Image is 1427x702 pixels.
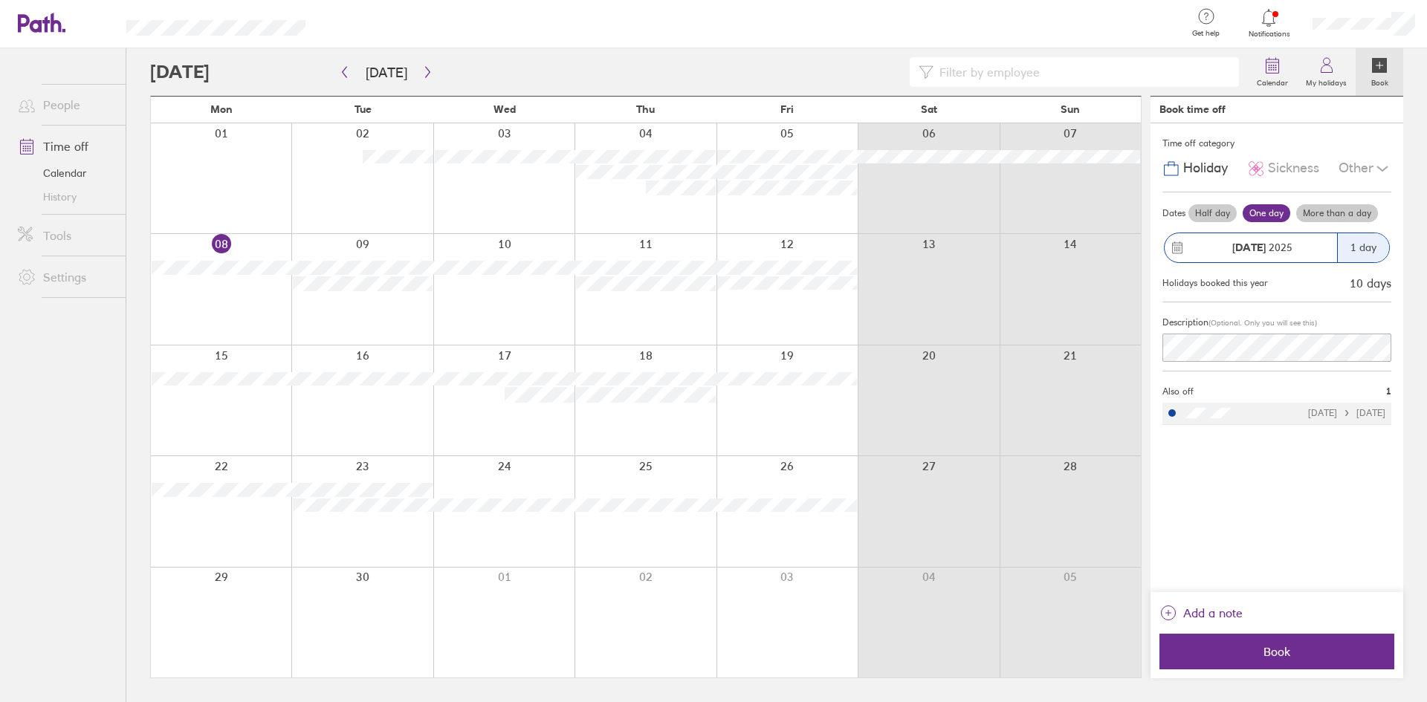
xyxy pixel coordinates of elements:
span: (Optional. Only you will see this) [1208,318,1317,328]
span: 2025 [1232,241,1292,253]
label: Half day [1188,204,1237,222]
span: Also off [1162,386,1194,397]
span: Description [1162,316,1208,328]
button: Add a note [1159,601,1243,625]
strong: [DATE] [1232,241,1266,254]
a: Tools [6,221,126,250]
span: Book [1170,645,1384,658]
label: Calendar [1248,74,1297,88]
a: Book [1356,48,1403,96]
span: Sat [921,103,937,115]
span: Wed [494,103,516,115]
span: Dates [1162,208,1185,218]
a: Time off [6,131,126,161]
div: Book time off [1159,103,1226,115]
span: Sickness [1268,160,1319,176]
button: [DATE] 20251 day [1162,225,1391,270]
span: Sun [1061,103,1080,115]
span: Get help [1182,29,1230,38]
a: Calendar [6,161,126,185]
span: Thu [636,103,655,115]
div: 1 day [1337,233,1389,262]
a: Settings [6,262,126,292]
input: Filter by employee [933,58,1230,86]
label: More than a day [1296,204,1378,222]
div: Other [1339,155,1391,183]
span: Holiday [1183,160,1228,176]
a: People [6,90,126,120]
label: One day [1243,204,1290,222]
a: History [6,185,126,209]
div: Time off category [1162,132,1391,155]
div: [DATE] [DATE] [1308,408,1385,418]
a: My holidays [1297,48,1356,96]
span: Fri [780,103,794,115]
div: Holidays booked this year [1162,278,1268,288]
span: Mon [210,103,233,115]
label: Book [1362,74,1397,88]
label: My holidays [1297,74,1356,88]
span: Tue [355,103,372,115]
a: Calendar [1248,48,1297,96]
a: Notifications [1245,7,1293,39]
button: [DATE] [354,60,419,85]
div: 10 days [1350,276,1391,290]
button: Book [1159,634,1394,669]
span: Notifications [1245,30,1293,39]
span: 1 [1386,386,1391,397]
span: Add a note [1183,601,1243,625]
